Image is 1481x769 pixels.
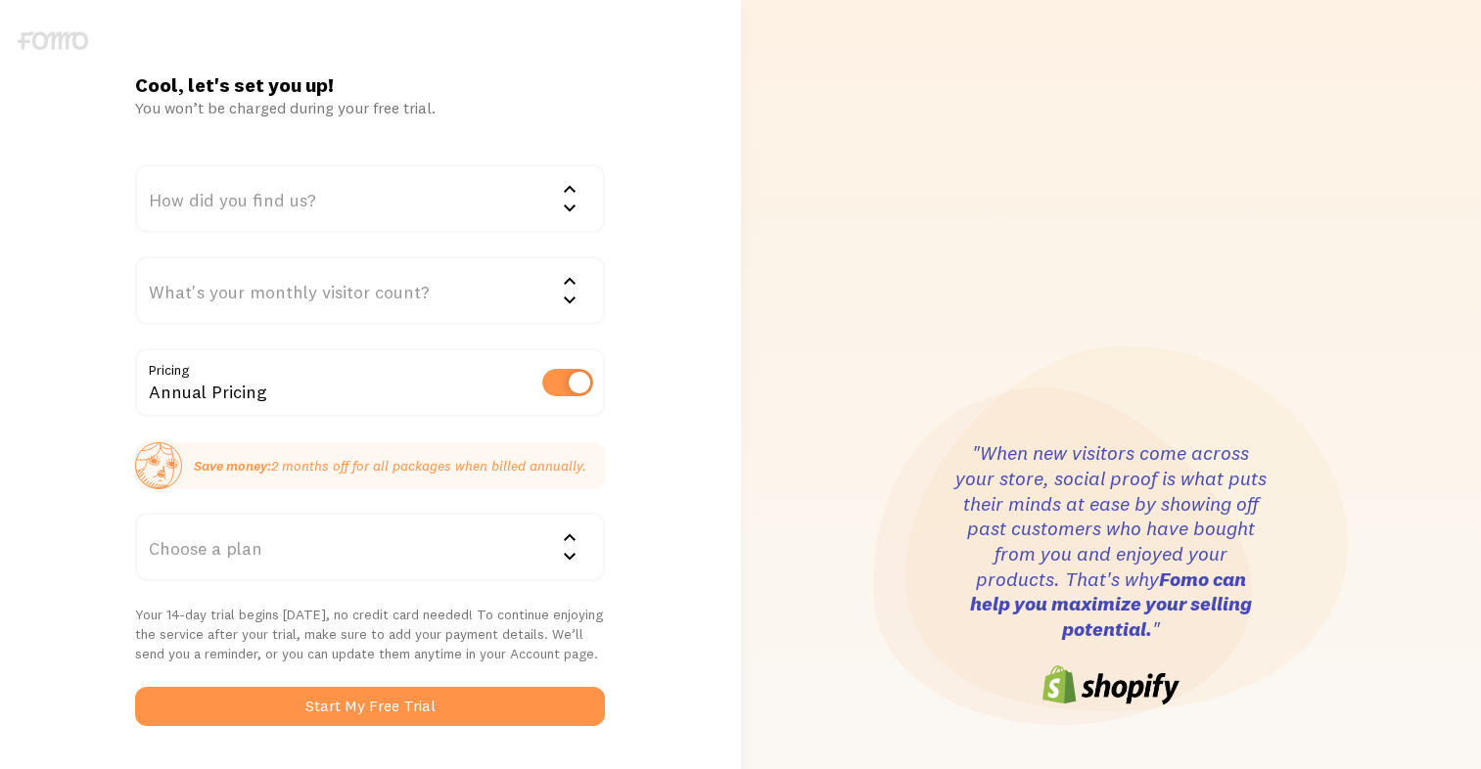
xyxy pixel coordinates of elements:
[18,31,88,50] img: fomo-logo-gray-b99e0e8ada9f9040e2984d0d95b3b12da0074ffd48d1e5cb62ac37fc77b0b268.svg
[135,513,605,581] div: Choose a plan
[135,164,605,233] div: How did you find us?
[135,72,605,98] h1: Cool, let's set you up!
[954,440,1268,642] h3: "When new visitors come across your store, social proof is what puts their minds at ease by showi...
[194,456,586,475] p: 2 months off for all packages when billed annually.
[135,256,605,325] div: What's your monthly visitor count?
[135,98,605,117] div: You won’t be charged during your free trial.
[135,348,605,420] div: Annual Pricing
[135,605,605,663] p: Your 14-day trial begins [DATE], no credit card needed! To continue enjoying the service after yo...
[1042,665,1180,704] img: shopify-logo-6cb0242e8808f3daf4ae861e06351a6977ea544d1a5c563fd64e3e69b7f1d4c4.png
[194,457,271,475] strong: Save money:
[135,687,605,726] button: Start My Free Trial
